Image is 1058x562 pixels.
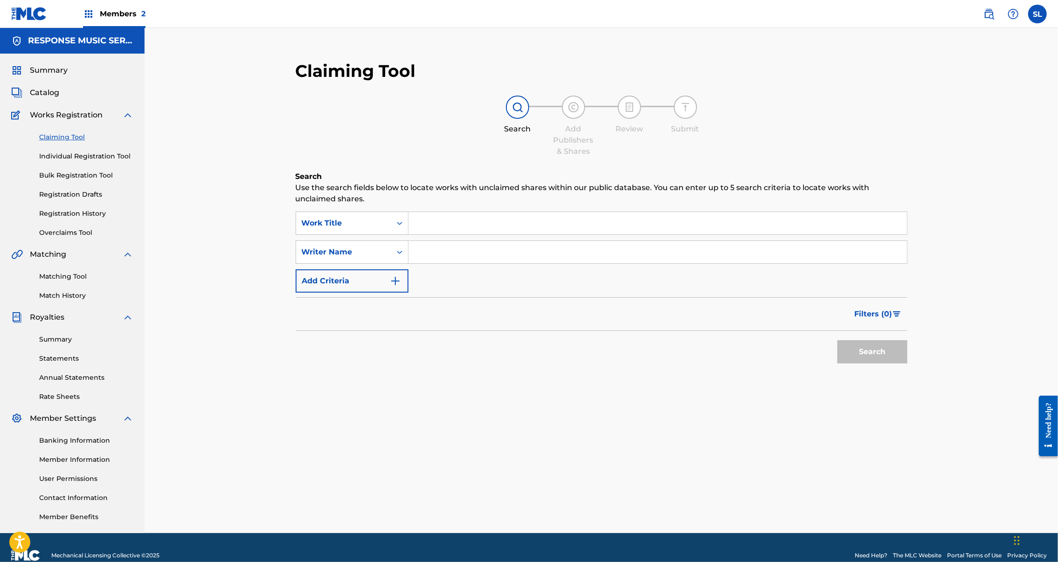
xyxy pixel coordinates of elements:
[39,436,133,445] a: Banking Information
[122,312,133,323] img: expand
[122,110,133,121] img: expand
[680,102,691,113] img: step indicator icon for Submit
[662,123,709,135] div: Submit
[39,190,133,199] a: Registration Drafts
[11,249,23,260] img: Matching
[30,110,103,121] span: Works Registration
[30,413,96,424] span: Member Settings
[11,35,22,47] img: Accounts
[100,8,145,19] span: Members
[296,182,907,205] p: Use the search fields below to locate works with unclaimed shares within our public database. You...
[1014,527,1020,555] div: Dra
[1008,8,1019,20] img: help
[30,312,64,323] span: Royalties
[122,413,133,424] img: expand
[11,550,40,561] img: logo
[568,102,579,113] img: step indicator icon for Add Publishers & Shares
[51,551,159,560] span: Mechanical Licensing Collective © 2025
[980,5,998,23] a: Public Search
[893,551,941,560] a: The MLC Website
[11,65,68,76] a: SummarySummary
[1028,5,1047,23] div: User Menu
[296,212,907,368] form: Search Form
[39,493,133,503] a: Contact Information
[624,102,635,113] img: step indicator icon for Review
[512,102,523,113] img: step indicator icon for Search
[39,354,133,363] a: Statements
[855,551,887,560] a: Need Help?
[39,171,133,180] a: Bulk Registration Tool
[39,373,133,383] a: Annual Statements
[28,35,133,46] h5: RESPONSE MUSIC SERVICES
[849,302,907,326] button: Filters (0)
[296,171,907,182] h6: Search
[11,87,22,98] img: Catalog
[606,123,653,135] div: Review
[1032,387,1058,465] iframe: Resource Center
[39,474,133,484] a: User Permissions
[855,308,892,320] span: Filters ( 0 )
[39,132,133,142] a: Claiming Tool
[30,249,66,260] span: Matching
[39,455,133,465] a: Member Information
[39,228,133,238] a: Overclaims Tool
[39,272,133,281] a: Matching Tool
[39,291,133,301] a: Match History
[30,65,68,76] span: Summary
[39,151,133,161] a: Individual Registration Tool
[39,209,133,219] a: Registration History
[947,551,1002,560] a: Portal Terms of Use
[122,249,133,260] img: expand
[983,8,995,20] img: search
[893,311,901,317] img: filter
[30,87,59,98] span: Catalog
[390,275,401,287] img: 9d2ae6d4665cec9f34b9.svg
[1011,517,1058,562] div: Chatt-widget
[39,335,133,344] a: Summary
[11,7,47,21] img: MLC Logo
[11,110,23,121] img: Works Registration
[83,8,94,20] img: Top Rightsholders
[296,61,416,82] h2: Claiming Tool
[39,392,133,402] a: Rate Sheets
[550,123,597,157] div: Add Publishers & Shares
[141,9,145,18] span: 2
[1007,551,1047,560] a: Privacy Policy
[302,247,386,258] div: Writer Name
[11,413,22,424] img: Member Settings
[1004,5,1023,23] div: Help
[11,87,59,98] a: CatalogCatalog
[302,218,386,229] div: Work Title
[11,65,22,76] img: Summary
[296,269,408,293] button: Add Criteria
[494,123,541,135] div: Search
[11,312,22,323] img: Royalties
[39,512,133,522] a: Member Benefits
[1011,517,1058,562] iframe: Chat Widget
